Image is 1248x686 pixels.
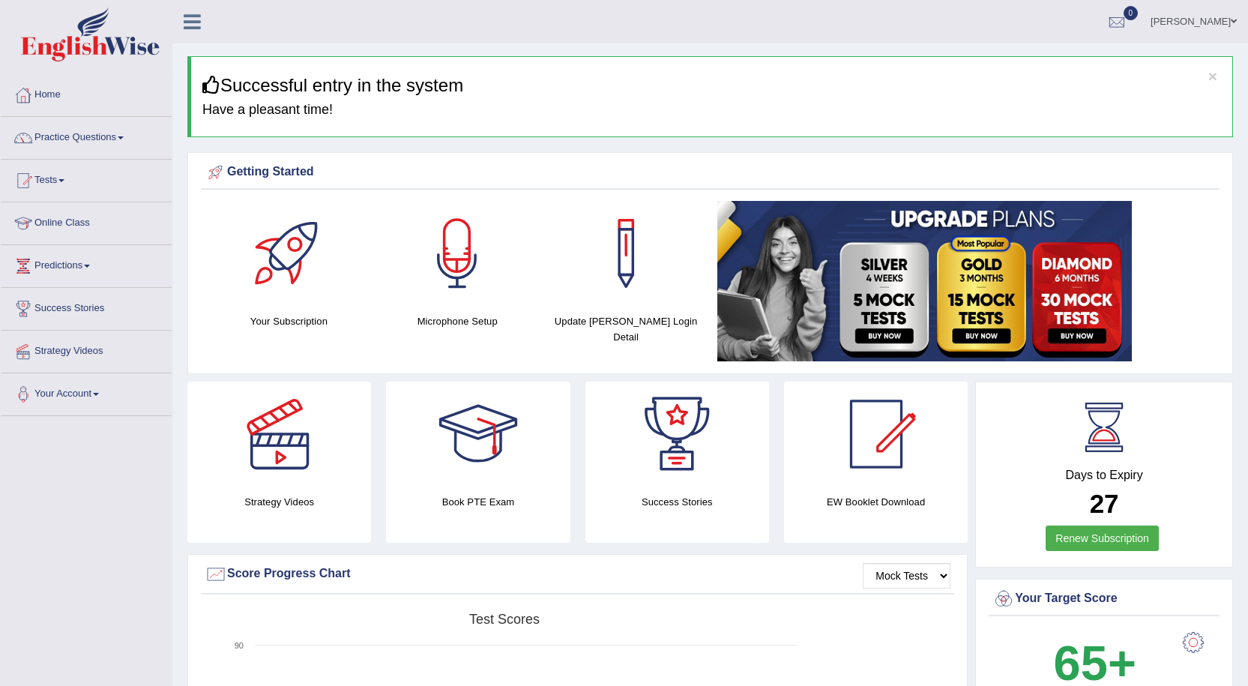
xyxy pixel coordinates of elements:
img: small5.jpg [717,201,1132,361]
a: Success Stories [1,288,172,325]
h4: EW Booklet Download [784,494,968,510]
a: Predictions [1,245,172,283]
tspan: Test scores [469,612,540,627]
a: Tests [1,160,172,197]
h4: Days to Expiry [992,469,1216,482]
span: 0 [1124,6,1139,20]
button: × [1208,68,1217,84]
h4: Update [PERSON_NAME] Login Detail [549,313,703,345]
a: Home [1,74,172,112]
a: Practice Questions [1,117,172,154]
h4: Microphone Setup [381,313,534,329]
div: Your Target Score [992,588,1216,610]
h4: Your Subscription [212,313,366,329]
h4: Success Stories [585,494,769,510]
div: Getting Started [205,161,1216,184]
div: Score Progress Chart [205,563,950,586]
h4: Have a pleasant time! [202,103,1221,118]
a: Renew Subscription [1046,526,1159,551]
a: Strategy Videos [1,331,172,368]
text: 90 [235,641,244,650]
h3: Successful entry in the system [202,76,1221,95]
b: 27 [1090,489,1119,518]
a: Your Account [1,373,172,411]
a: Online Class [1,202,172,240]
h4: Book PTE Exam [386,494,570,510]
h4: Strategy Videos [187,494,371,510]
